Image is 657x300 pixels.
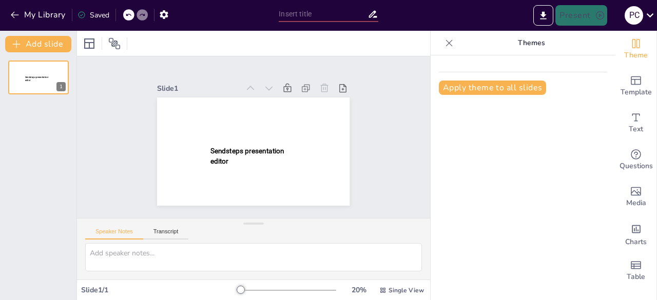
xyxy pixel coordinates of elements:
[615,68,656,105] div: Add ready made slides
[615,178,656,215] div: Add images, graphics, shapes or video
[457,31,605,55] p: Themes
[533,5,553,26] button: Export to PowerPoint
[389,286,424,294] span: Single View
[8,7,70,23] button: My Library
[5,36,71,52] button: Add slide
[279,7,367,22] input: Insert title
[621,87,652,98] span: Template
[56,82,66,91] div: 1
[629,124,643,135] span: Text
[8,61,69,94] div: 1
[624,50,648,61] span: Theme
[626,197,646,209] span: Media
[620,161,653,172] span: Questions
[143,228,189,239] button: Transcript
[615,105,656,142] div: Add text boxes
[78,10,109,20] div: Saved
[625,236,647,248] span: Charts
[346,285,371,295] div: 20 %
[210,147,284,165] span: Sendsteps presentation editor
[81,35,98,52] div: Layout
[615,142,656,178] div: Get real-time input from your audience
[108,37,121,50] span: Position
[625,6,643,25] div: P C
[615,215,656,252] div: Add charts and graphs
[157,84,239,93] div: Slide 1
[627,271,645,283] span: Table
[615,252,656,289] div: Add a table
[439,81,546,95] button: Apply theme to all slides
[81,285,238,295] div: Slide 1 / 1
[25,76,48,82] span: Sendsteps presentation editor
[625,5,643,26] button: P C
[615,31,656,68] div: Change the overall theme
[555,5,607,26] button: Present
[85,228,143,239] button: Speaker Notes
